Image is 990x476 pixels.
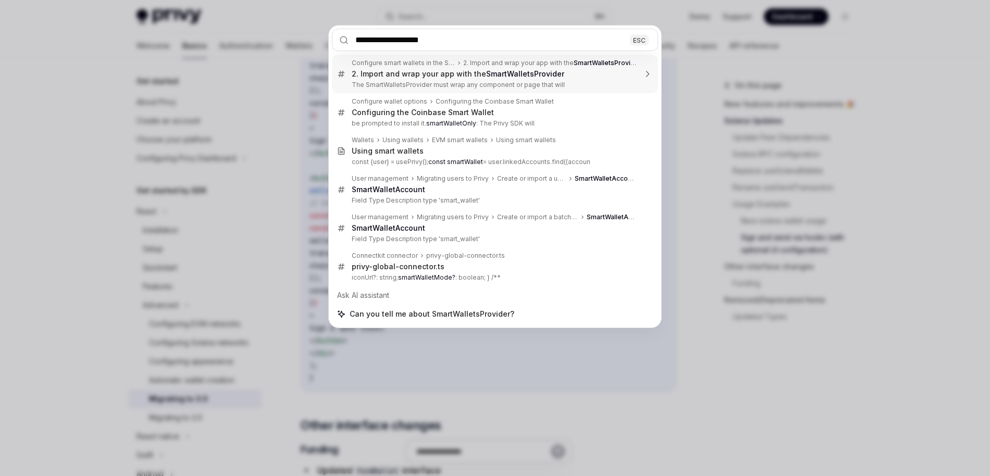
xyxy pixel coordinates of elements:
b: SmartWalletsProvider [574,59,641,67]
div: Using smart wallets [496,136,556,144]
div: Configure smart wallets in the SDK [352,59,455,67]
b: smartWalletOnly [426,119,476,127]
b: SmartWalletAccount [352,223,425,232]
b: const smartWallet [428,158,483,166]
div: ESC [630,34,649,45]
p: iconUrl?: string; : boolean; } /** [352,273,636,282]
p: be prompted to install it. : The Privy SDK will [352,119,636,128]
div: Configuring the Coinbase Smart Wallet [436,97,554,106]
b: SmartWalletsProvider [486,69,564,78]
div: Create or import a batch of users [497,213,578,221]
div: EVM smart wallets [432,136,488,144]
span: Can you tell me about SmartWalletsProvider? [350,309,514,319]
div: Migrating users to Privy [417,174,489,183]
div: Ask AI assistant [332,286,658,305]
p: Field Type Description type 'smart_wallet' [352,235,636,243]
b: SmartWalletAccount [575,174,637,182]
div: Using smart wallets [352,146,424,156]
div: privy-global-connector.ts [352,262,444,271]
div: Configure wallet options [352,97,427,106]
div: Using wallets [382,136,424,144]
b: smartWalletMode? [398,273,455,281]
div: 2. Import and wrap your app with the [463,59,636,67]
div: Configuring the Coinbase Smart Wallet [352,108,494,117]
b: SmartWalletAccount [352,185,425,194]
p: const {user} = usePrivy(); = user.linkedAccounts.find((accoun [352,158,636,166]
b: SmartWalletAccount [587,213,649,221]
p: The SmartWalletsProvider must wrap any component or page that will [352,81,636,89]
div: User management [352,213,409,221]
div: Wallets [352,136,374,144]
div: User management [352,174,409,183]
div: Migrating users to Privy [417,213,489,221]
div: Connectkit connector [352,252,418,260]
p: Field Type Description type 'smart_wallet' [352,196,636,205]
div: 2. Import and wrap your app with the [352,69,564,79]
div: Create or import a user [497,174,566,183]
div: privy-global-connector.ts [426,252,505,260]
